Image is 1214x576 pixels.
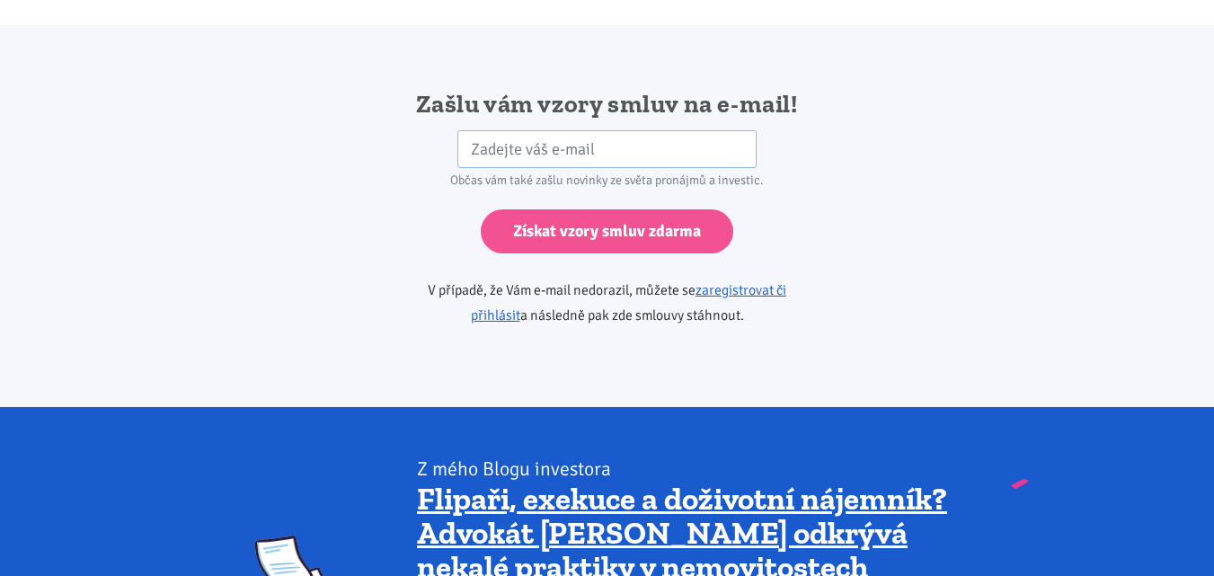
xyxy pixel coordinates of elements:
div: Občas vám také zašlu novinky ze světa pronájmů a investic. [377,168,837,193]
h2: Zašlu vám vzory smluv na e-mail! [377,88,837,120]
input: Získat vzory smluv zdarma [481,209,733,253]
input: Zadejte váš e-mail [457,130,757,169]
div: Z mého Blogu investora [417,456,959,482]
p: V případě, že Vám e-mail nedorazil, můžete se a následně pak zde smlouvy stáhnout. [377,278,837,328]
